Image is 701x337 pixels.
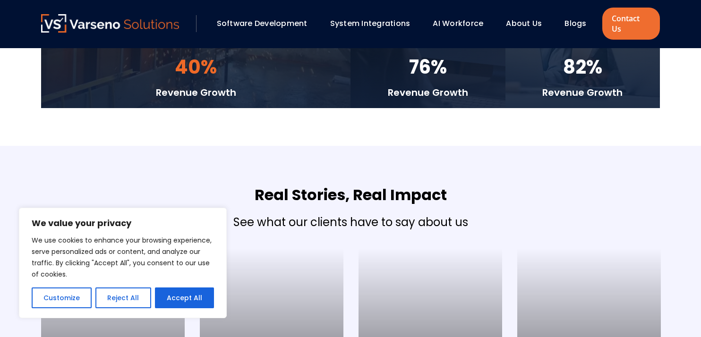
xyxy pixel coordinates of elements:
div: Software Development [212,16,321,32]
div: AI Workforce [428,16,496,32]
h6: Revenue Growth [368,85,488,100]
button: Accept All [155,287,214,308]
a: Contact Us [602,8,660,40]
h2: 82% [522,53,642,81]
h5: See what our clients have to say about us [41,214,660,231]
a: AI Workforce [433,18,483,29]
a: About Us [506,18,542,29]
h4: Real Stories, Real Impact [41,184,660,206]
p: We use cookies to enhance your browsing experience, serve personalized ads or content, and analyz... [32,235,214,280]
h2: 76% [368,53,488,81]
div: System Integrations [325,16,424,32]
h6: Revenue Growth [522,85,642,100]
h2: 40% [136,53,256,81]
a: Blogs [564,18,586,29]
h6: Revenue Growth [136,85,256,100]
div: Blogs [560,16,599,32]
p: We value your privacy [32,218,214,229]
img: Varseno Solutions – Product Engineering & IT Services [41,14,179,33]
a: Software Development [217,18,308,29]
a: System Integrations [330,18,410,29]
button: Reject All [95,287,151,308]
div: About Us [501,16,555,32]
button: Customize [32,287,92,308]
